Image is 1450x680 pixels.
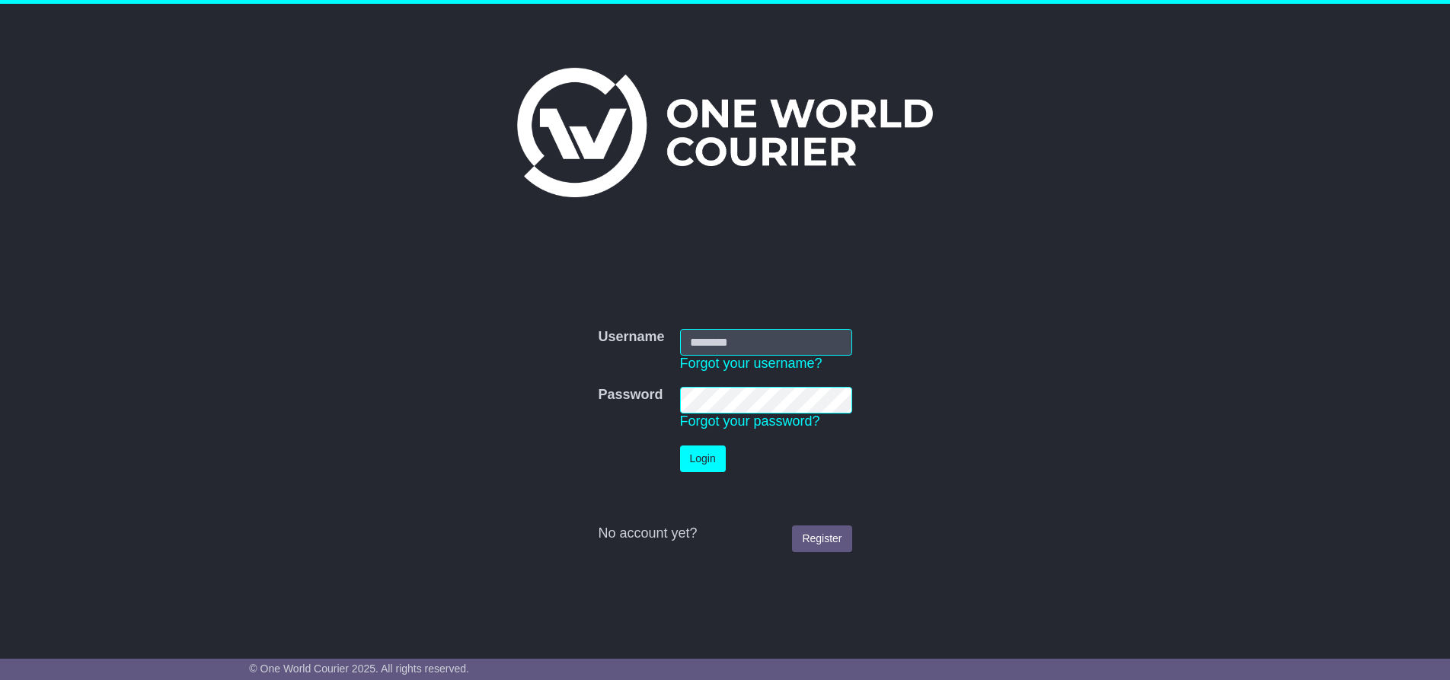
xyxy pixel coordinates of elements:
a: Forgot your username? [680,356,822,371]
span: © One World Courier 2025. All rights reserved. [249,662,469,675]
img: One World [517,68,933,197]
a: Register [792,525,851,552]
div: No account yet? [598,525,851,542]
button: Login [680,445,726,472]
label: Password [598,387,663,404]
label: Username [598,329,664,346]
a: Forgot your password? [680,413,820,429]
